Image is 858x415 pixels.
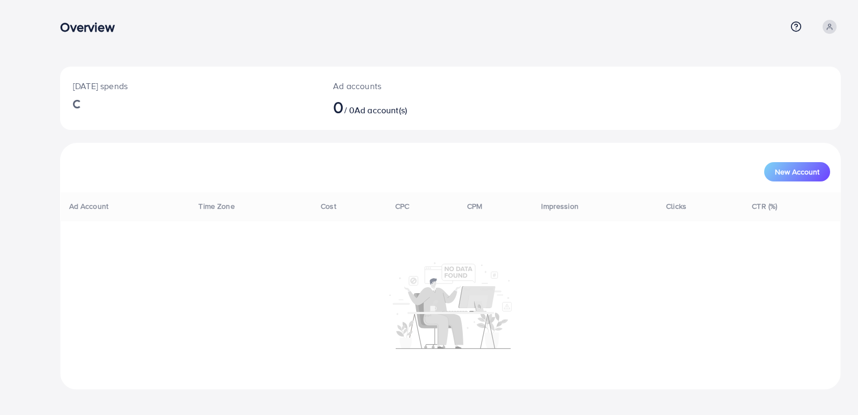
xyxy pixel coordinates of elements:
[60,19,123,35] h3: Overview
[354,104,407,116] span: Ad account(s)
[333,97,502,117] h2: / 0
[764,162,830,181] button: New Account
[73,79,307,92] p: [DATE] spends
[333,94,344,119] span: 0
[775,168,819,176] span: New Account
[333,79,502,92] p: Ad accounts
